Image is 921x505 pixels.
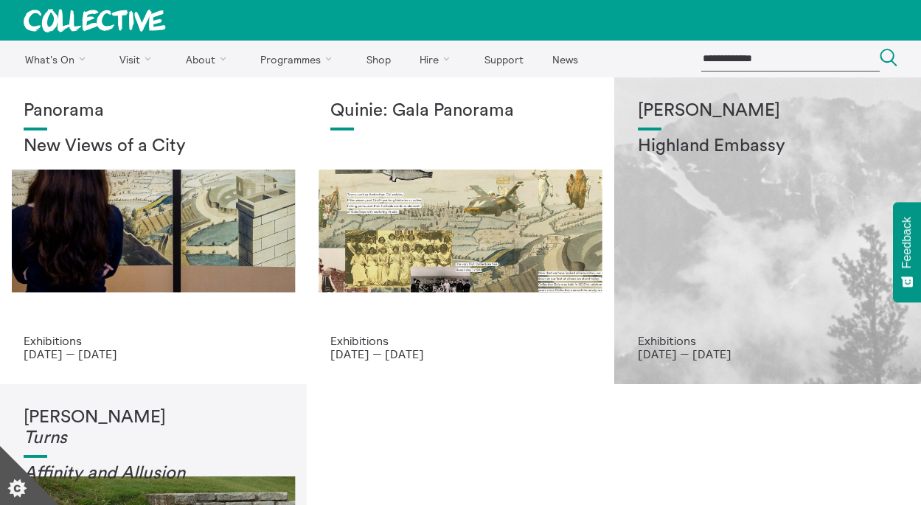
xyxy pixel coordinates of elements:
a: Programmes [248,41,351,77]
h2: New Views of a City [24,136,283,157]
p: [DATE] — [DATE] [330,347,590,361]
button: Feedback - Show survey [893,202,921,302]
h1: Panorama [24,101,283,122]
em: Turns [24,429,67,447]
a: Shop [353,41,403,77]
p: Exhibitions [330,334,590,347]
em: on [165,464,185,482]
a: Josie Vallely Quinie: Gala Panorama Exhibitions [DATE] — [DATE] [307,77,614,384]
p: Exhibitions [24,334,283,347]
a: News [539,41,591,77]
a: About [173,41,245,77]
p: [DATE] — [DATE] [24,347,283,361]
h1: [PERSON_NAME] [24,408,283,448]
h1: [PERSON_NAME] [638,101,897,122]
p: [DATE] — [DATE] [638,347,897,361]
p: Exhibitions [638,334,897,347]
a: Solar wheels 17 [PERSON_NAME] Highland Embassy Exhibitions [DATE] — [DATE] [614,77,921,384]
h2: Highland Embassy [638,136,897,157]
a: Support [471,41,536,77]
a: Hire [407,41,469,77]
em: Affinity and Allusi [24,464,165,482]
a: Visit [107,41,170,77]
a: What's On [12,41,104,77]
h1: Quinie: Gala Panorama [330,101,590,122]
span: Feedback [900,217,914,268]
